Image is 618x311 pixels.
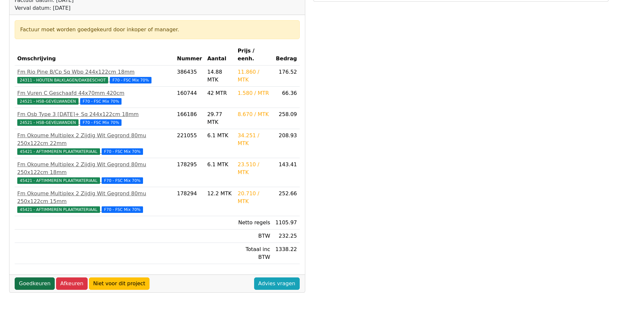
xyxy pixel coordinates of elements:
[273,216,299,230] td: 1105.97
[17,89,172,97] div: Fm Vuren C Geschaafd 44x70mm 420cm
[254,277,300,290] a: Advies vragen
[207,68,232,84] div: 14.88 MTK
[17,161,172,176] div: Fm Okoume Multiplex 2 Zijdig Wit Gegrond 80mu 250x122cm 18mm
[17,77,108,83] span: 24311 - HOUTEN BALKLAGEN/DAKBESCHOT
[17,132,172,155] a: Fm Okoume Multiplex 2 Zijdig Wit Gegrond 80mu 250x122cm 22mm45421 - AFTIMMEREN PLAATMATERIAAL F70...
[17,161,172,184] a: Fm Okoume Multiplex 2 Zijdig Wit Gegrond 80mu 250x122cm 18mm45421 - AFTIMMEREN PLAATMATERIAAL F70...
[238,132,270,147] div: 34.251 / MTK
[235,243,273,264] td: Totaal inc BTW
[174,108,205,129] td: 166186
[273,44,299,66] th: Bedrag
[273,158,299,187] td: 143.41
[235,44,273,66] th: Prijs / eenh.
[273,230,299,243] td: 232.25
[174,187,205,216] td: 178294
[207,89,232,97] div: 42 MTR
[235,230,273,243] td: BTW
[15,44,174,66] th: Omschrijving
[17,89,172,105] a: Fm Vuren C Geschaafd 44x70mm 420cm24521 - HSB-GEVELWANDEN F70 - FSC Mix 70%
[273,108,299,129] td: 258.09
[17,111,172,126] a: Fm Osb Type 3 [DATE]+ Sq 244x122cm 18mm24521 - HSB-GEVELWANDEN F70 - FSC Mix 70%
[17,177,100,184] span: 45421 - AFTIMMEREN PLAATMATERIAAL
[273,187,299,216] td: 252.66
[235,216,273,230] td: Netto regels
[89,277,150,290] a: Niet voor dit project
[273,243,299,264] td: 1338.22
[80,98,122,105] span: F70 - FSC Mix 70%
[273,87,299,108] td: 66.36
[17,132,172,147] div: Fm Okoume Multiplex 2 Zijdig Wit Gegrond 80mu 250x122cm 22mm
[20,26,294,34] div: Factuur moet worden goedgekeurd door inkoper of manager.
[102,206,143,213] span: F70 - FSC Mix 70%
[174,66,205,87] td: 386435
[102,148,143,155] span: F70 - FSC Mix 70%
[174,129,205,158] td: 221055
[273,66,299,87] td: 176.52
[17,119,79,126] span: 24521 - HSB-GEVELWANDEN
[238,161,270,176] div: 23.510 / MTK
[207,190,232,198] div: 12.2 MTK
[80,119,122,126] span: F70 - FSC Mix 70%
[17,190,172,205] div: Fm Okoume Multiplex 2 Zijdig Wit Gegrond 80mu 250x122cm 15mm
[17,148,100,155] span: 45421 - AFTIMMEREN PLAATMATERIAAL
[174,44,205,66] th: Nummer
[15,277,55,290] a: Goedkeuren
[174,158,205,187] td: 178295
[205,44,235,66] th: Aantal
[102,177,143,184] span: F70 - FSC Mix 70%
[17,111,172,118] div: Fm Osb Type 3 [DATE]+ Sq 244x122cm 18mm
[207,111,232,126] div: 29.77 MTK
[56,277,88,290] a: Afkeuren
[17,190,172,213] a: Fm Okoume Multiplex 2 Zijdig Wit Gegrond 80mu 250x122cm 15mm45421 - AFTIMMEREN PLAATMATERIAAL F70...
[17,68,172,84] a: Fm Rio Pine B/Cp Sq Wbp 244x122cm 18mm24311 - HOUTEN BALKLAGEN/DAKBESCHOT F70 - FSC Mix 70%
[174,87,205,108] td: 160744
[15,4,112,12] div: Verval datum: [DATE]
[207,132,232,140] div: 6.1 MTK
[238,89,270,97] div: 1.580 / MTR
[17,206,100,213] span: 45421 - AFTIMMEREN PLAATMATERIAAL
[273,129,299,158] td: 208.93
[238,190,270,205] div: 20.710 / MTK
[17,98,79,105] span: 24521 - HSB-GEVELWANDEN
[238,68,270,84] div: 11.860 / MTK
[207,161,232,169] div: 6.1 MTK
[17,68,172,76] div: Fm Rio Pine B/Cp Sq Wbp 244x122cm 18mm
[110,77,151,83] span: F70 - FSC Mix 70%
[238,111,270,118] div: 8.670 / MTK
